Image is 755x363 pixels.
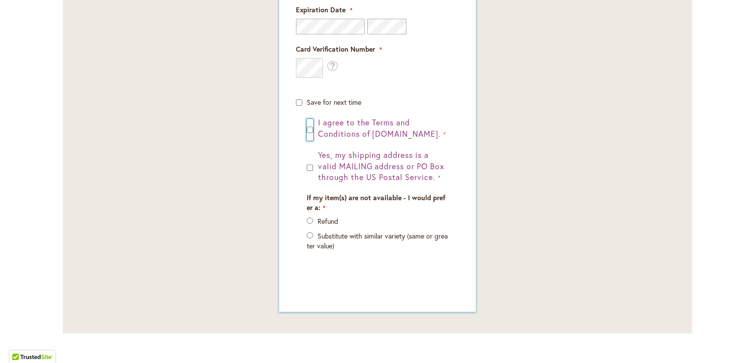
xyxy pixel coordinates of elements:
span: If my item(s) are not available - I would prefer a: [307,193,445,212]
span: Card Verification Number [296,44,375,54]
iframe: Launch Accessibility Center [7,328,35,356]
span: Expiration Date [296,5,346,14]
label: Substitute with similar variety (same or greater value) [307,231,448,250]
label: Refund [318,216,338,226]
span: Yes, my shipping address is a valid MAILING address or PO Box through the US Postal Service. [318,150,444,182]
span: Save for next time [307,97,361,107]
span: I agree to the Terms and Conditions of [DOMAIN_NAME]. [318,117,441,139]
